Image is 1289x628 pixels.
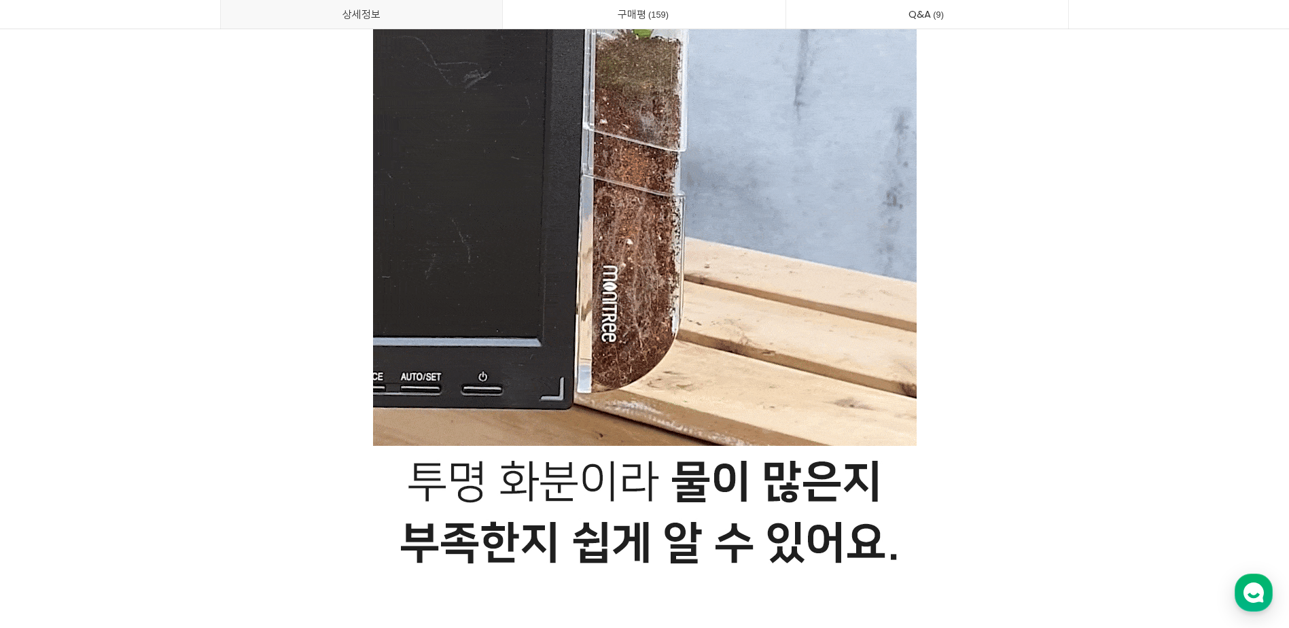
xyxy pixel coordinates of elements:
a: 대화 [90,431,175,465]
a: 홈 [4,431,90,465]
span: 9 [931,7,946,22]
span: 홈 [43,451,51,462]
span: 159 [646,7,671,22]
span: 대화 [124,452,141,463]
a: 설정 [175,431,261,465]
span: 설정 [210,451,226,462]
